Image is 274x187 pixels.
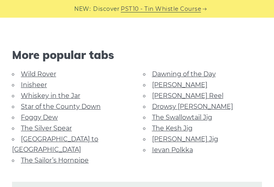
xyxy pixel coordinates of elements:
[12,48,262,62] span: More popular tabs
[152,124,193,132] a: The Kesh Jig
[152,114,212,121] a: The Swallowtail Jig
[21,103,101,110] a: Star of the County Down
[152,135,218,143] a: [PERSON_NAME] Jig
[74,4,91,14] span: NEW:
[152,92,223,100] a: [PERSON_NAME] Reel
[21,124,72,132] a: The Silver Spear
[21,81,47,89] a: Inisheer
[121,4,201,14] a: PST10 - Tin Whistle Course
[21,92,80,100] a: Whiskey in the Jar
[12,135,98,153] a: [GEOGRAPHIC_DATA] to [GEOGRAPHIC_DATA]
[152,103,233,110] a: Drowsy [PERSON_NAME]
[21,114,58,121] a: Foggy Dew
[21,157,89,164] a: The Sailor’s Hornpipe
[152,146,193,154] a: Ievan Polkka
[21,70,56,78] a: Wild Rover
[152,81,207,89] a: [PERSON_NAME]
[93,4,120,14] span: Discover
[152,70,216,78] a: Dawning of the Day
